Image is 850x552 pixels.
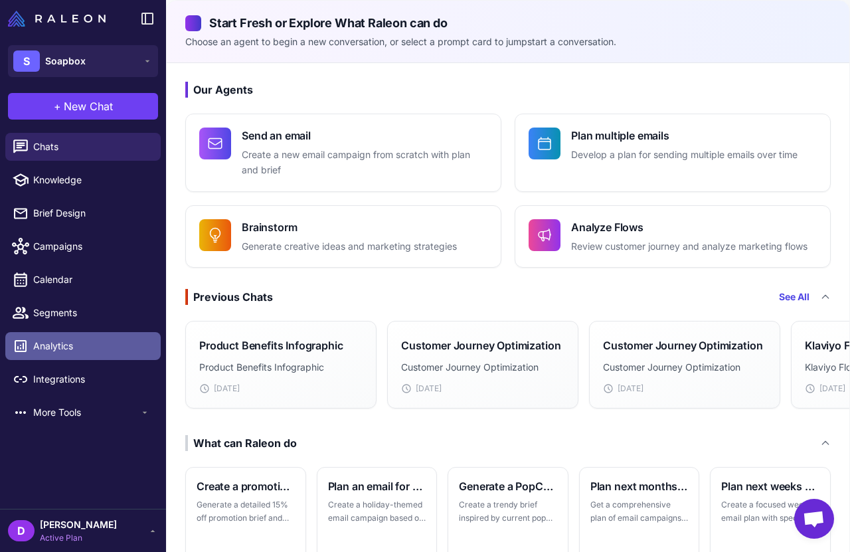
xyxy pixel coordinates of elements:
[185,289,273,305] div: Previous Chats
[5,266,161,294] a: Calendar
[794,499,834,539] div: Open chat
[401,337,560,353] h3: Customer Journey Optimization
[401,360,564,375] p: Customer Journey Optimization
[5,299,161,327] a: Segments
[185,14,831,32] h2: Start Fresh or Explore What Raleon can do
[8,11,111,27] a: Raleon Logo
[5,332,161,360] a: Analytics
[5,232,161,260] a: Campaigns
[185,82,831,98] h3: Our Agents
[401,383,564,395] div: [DATE]
[5,365,161,393] a: Integrations
[603,383,766,395] div: [DATE]
[33,272,150,287] span: Calendar
[590,478,689,494] h3: Plan next months emails
[13,50,40,72] div: S
[459,498,557,524] p: Create a trendy brief inspired by current pop culture trends
[33,372,150,387] span: Integrations
[242,128,487,143] h4: Send an email
[33,405,139,420] span: More Tools
[5,199,161,227] a: Brief Design
[185,205,501,268] button: BrainstormGenerate creative ideas and marketing strategies
[197,498,295,524] p: Generate a detailed 15% off promotion brief and email design
[185,435,297,451] div: What can Raleon do
[185,35,831,49] p: Choose an agent to begin a new conversation, or select a prompt card to jumpstart a conversation.
[33,173,150,187] span: Knowledge
[8,11,106,27] img: Raleon Logo
[33,139,150,154] span: Chats
[571,147,798,163] p: Develop a plan for sending multiple emails over time
[721,498,819,524] p: Create a focused weekly email plan with specific campaigns
[185,114,501,192] button: Send an emailCreate a new email campaign from scratch with plan and brief
[242,239,457,254] p: Generate creative ideas and marketing strategies
[33,339,150,353] span: Analytics
[199,360,363,375] p: Product Benefits Infographic
[40,517,117,532] span: [PERSON_NAME]
[571,239,807,254] p: Review customer journey and analyze marketing flows
[8,520,35,541] div: D
[5,133,161,161] a: Chats
[199,337,343,353] h3: Product Benefits Infographic
[33,206,150,221] span: Brief Design
[64,98,113,114] span: New Chat
[33,239,150,254] span: Campaigns
[8,93,158,120] button: +New Chat
[54,98,61,114] span: +
[199,383,363,395] div: [DATE]
[197,478,295,494] h3: Create a promotional brief and email
[603,337,762,353] h3: Customer Journey Optimization
[40,532,117,544] span: Active Plan
[5,166,161,194] a: Knowledge
[242,219,457,235] h4: Brainstorm
[459,478,557,494] h3: Generate a PopCulture themed brief
[515,205,831,268] button: Analyze FlowsReview customer journey and analyze marketing flows
[33,306,150,320] span: Segments
[590,498,689,524] p: Get a comprehensive plan of email campaigns to run over the next month
[328,478,426,494] h3: Plan an email for an upcoming holiday
[515,114,831,192] button: Plan multiple emailsDevelop a plan for sending multiple emails over time
[571,128,798,143] h4: Plan multiple emails
[8,45,158,77] button: SSoapbox
[721,478,819,494] h3: Plan next weeks emails
[779,290,809,304] a: See All
[571,219,807,235] h4: Analyze Flows
[603,360,766,375] p: Customer Journey Optimization
[45,54,86,68] span: Soapbox
[328,498,426,524] p: Create a holiday-themed email campaign based on the next major holiday
[242,147,487,178] p: Create a new email campaign from scratch with plan and brief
